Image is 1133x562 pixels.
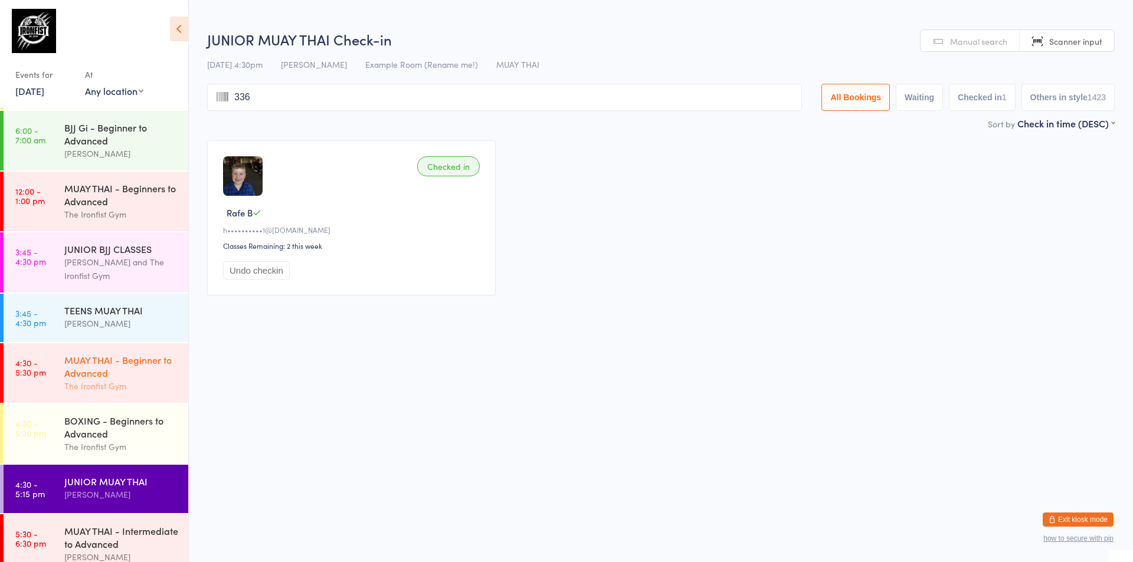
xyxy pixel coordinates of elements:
span: Scanner input [1049,35,1102,47]
time: 3:45 - 4:30 pm [15,247,46,266]
a: [DATE] [15,84,44,97]
a: 4:30 -5:30 pmBOXING - Beginners to AdvancedThe Ironfist Gym [4,404,188,464]
div: Checked in [417,156,480,176]
button: how to secure with pin [1043,534,1114,543]
h2: JUNIOR MUAY THAI Check-in [207,29,1115,49]
div: [PERSON_NAME] and The Ironfist Gym [64,255,178,282]
time: 4:30 - 5:30 pm [15,419,46,438]
div: [PERSON_NAME] [64,147,178,160]
div: Any location [85,84,143,97]
button: Others in style1423 [1021,84,1115,111]
time: 3:45 - 4:30 pm [15,308,46,327]
img: image1750031743.png [223,156,263,196]
div: The Ironfist Gym [64,440,178,453]
div: MUAY THAI - Beginners to Advanced [64,182,178,208]
time: 5:30 - 6:30 pm [15,529,46,548]
time: 4:30 - 5:15 pm [15,479,45,498]
div: MUAY THAI - Intermediate to Advanced [64,524,178,550]
div: BJJ Gi - Beginner to Advanced [64,121,178,147]
div: 1423 [1088,93,1106,102]
a: 12:00 -1:00 pmMUAY THAI - Beginners to AdvancedThe Ironfist Gym [4,172,188,231]
div: Events for [15,65,73,84]
span: Rafe B [227,206,253,219]
a: 3:45 -4:30 pmTEENS MUAY THAI[PERSON_NAME] [4,294,188,342]
span: Manual search [950,35,1007,47]
span: Example Room (Rename me!) [365,58,478,70]
img: The Ironfist Gym [12,9,56,53]
a: 4:30 -5:30 pmMUAY THAI - Beginner to AdvancedThe Ironfist Gym [4,343,188,403]
div: JUNIOR BJJ CLASSES [64,242,178,255]
span: [PERSON_NAME] [281,58,347,70]
div: [PERSON_NAME] [64,317,178,330]
div: At [85,65,143,84]
div: JUNIOR MUAY THAI [64,475,178,488]
div: TEENS MUAY THAI [64,304,178,317]
div: h••••••••••1@[DOMAIN_NAME] [223,225,483,235]
button: All Bookings [821,84,890,111]
a: 4:30 -5:15 pmJUNIOR MUAY THAI[PERSON_NAME] [4,465,188,513]
time: 6:00 - 7:00 am [15,126,45,144]
button: Checked in1 [949,84,1016,111]
button: Waiting [896,84,943,111]
div: The Ironfist Gym [64,379,178,393]
div: 1 [1002,93,1007,102]
label: Sort by [988,118,1015,130]
button: Exit kiosk mode [1043,512,1114,527]
div: [PERSON_NAME] [64,488,178,501]
span: [DATE] 4:30pm [207,58,263,70]
a: 3:45 -4:30 pmJUNIOR BJJ CLASSES[PERSON_NAME] and The Ironfist Gym [4,232,188,292]
span: MUAY THAI [496,58,539,70]
div: BOXING - Beginners to Advanced [64,414,178,440]
div: Check in time (DESC) [1017,117,1115,130]
time: 12:00 - 1:00 pm [15,186,45,205]
div: Classes Remaining: 2 this week [223,241,483,251]
div: The Ironfist Gym [64,208,178,221]
div: MUAY THAI - Beginner to Advanced [64,353,178,379]
input: Search [207,84,802,111]
a: 6:00 -7:00 amBJJ Gi - Beginner to Advanced[PERSON_NAME] [4,111,188,170]
time: 4:30 - 5:30 pm [15,358,46,377]
button: Undo checkin [223,261,290,280]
